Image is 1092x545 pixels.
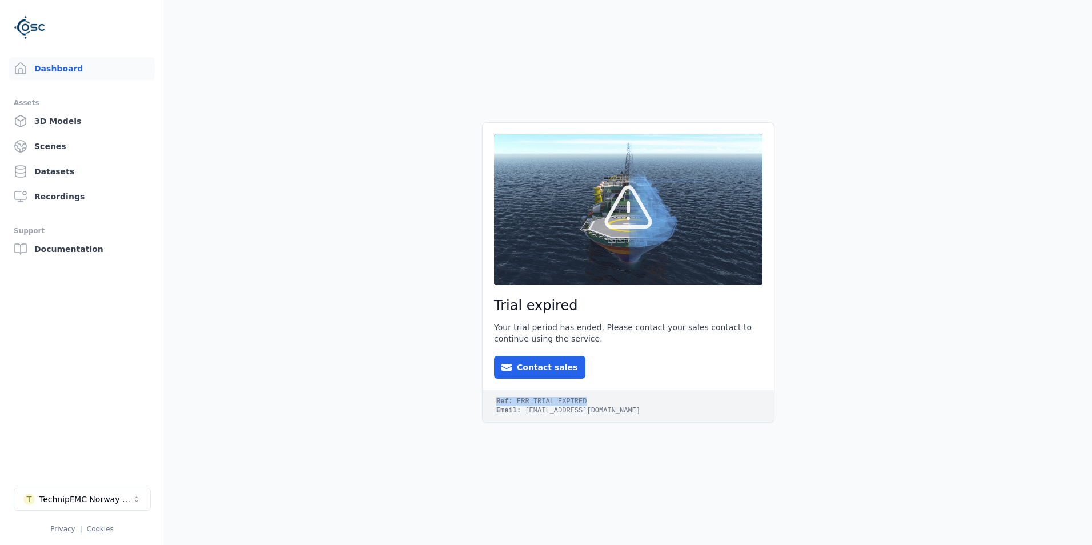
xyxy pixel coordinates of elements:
a: Recordings [9,185,155,208]
a: Scenes [9,135,155,158]
div: T [23,494,35,505]
button: Select a workspace [14,488,151,511]
a: Dashboard [9,57,155,80]
a: Cookies [87,525,114,533]
a: Documentation [9,238,155,261]
code: ERR_TRIAL_EXPIRED [EMAIL_ADDRESS][DOMAIN_NAME] [483,390,774,422]
div: Assets [14,96,150,110]
button: Contact sales [494,356,585,379]
div: Support [14,224,150,238]
h2: Trial expired [494,296,762,315]
strong: Ref: [496,398,513,406]
a: Datasets [9,160,155,183]
img: Logo [14,11,46,43]
strong: Email: [496,407,521,415]
div: Your trial period has ended. Please contact your sales contact to continue using the service. [494,322,762,344]
span: | [80,525,82,533]
div: TechnipFMC Norway Trial [39,494,132,505]
a: Privacy [50,525,75,533]
a: 3D Models [9,110,155,133]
